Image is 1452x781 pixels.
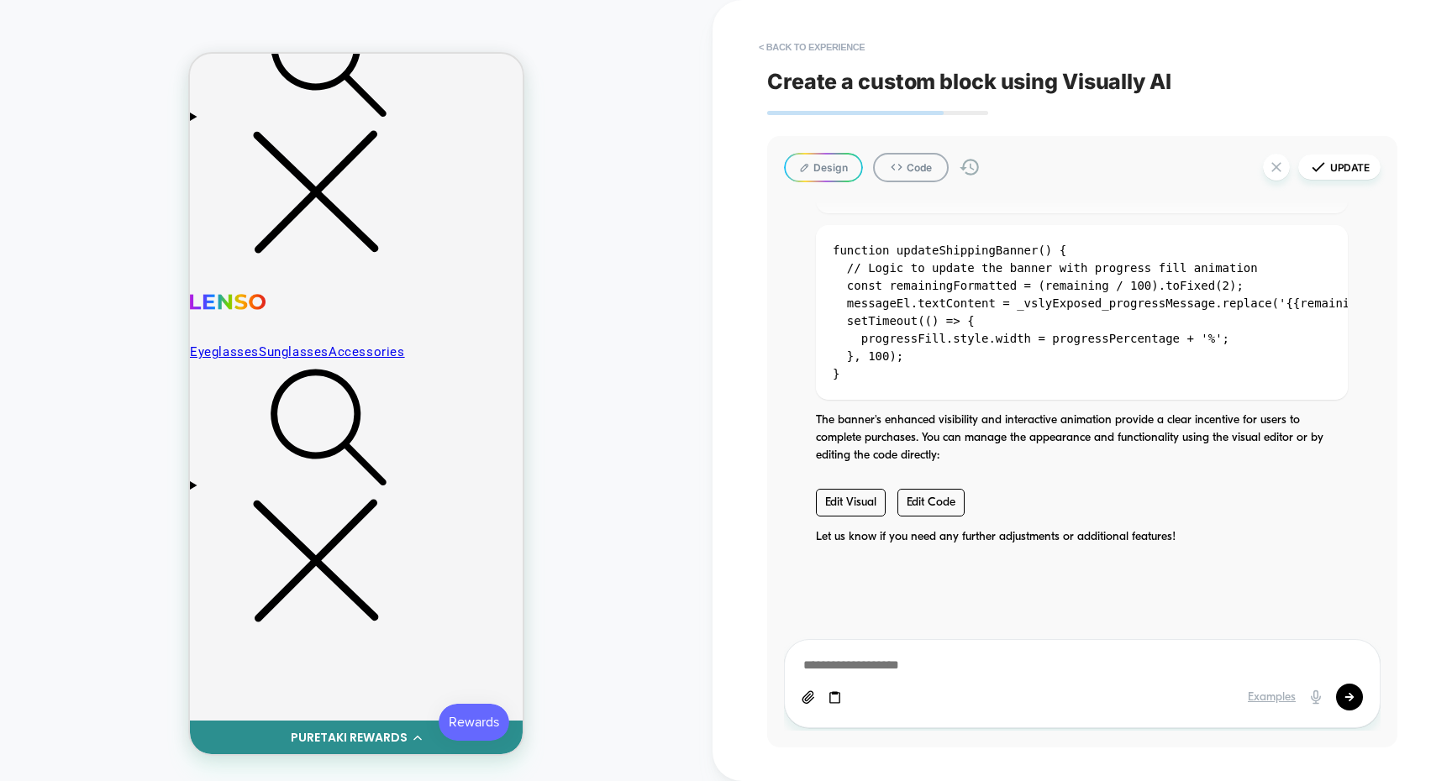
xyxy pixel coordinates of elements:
[784,153,863,182] button: Design
[1298,155,1381,180] button: Update
[816,489,886,516] a: Edit Visual
[1248,690,1296,705] div: Examples
[249,650,319,687] iframe: Button to open loyalty program pop-up
[190,54,523,754] iframe: To enrich screen reader interactions, please activate Accessibility in Grammarly extension settings
[897,489,965,516] a: Edit Code
[750,34,873,60] button: < Back to experience
[816,411,1348,464] p: The banner's enhanced visibility and interactive animation provide a clear incentive for users to...
[767,69,1397,94] span: Create a custom block using Visually AI
[873,153,949,182] button: Code
[816,528,1348,546] p: Let us know if you need any further adjustments or additional features!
